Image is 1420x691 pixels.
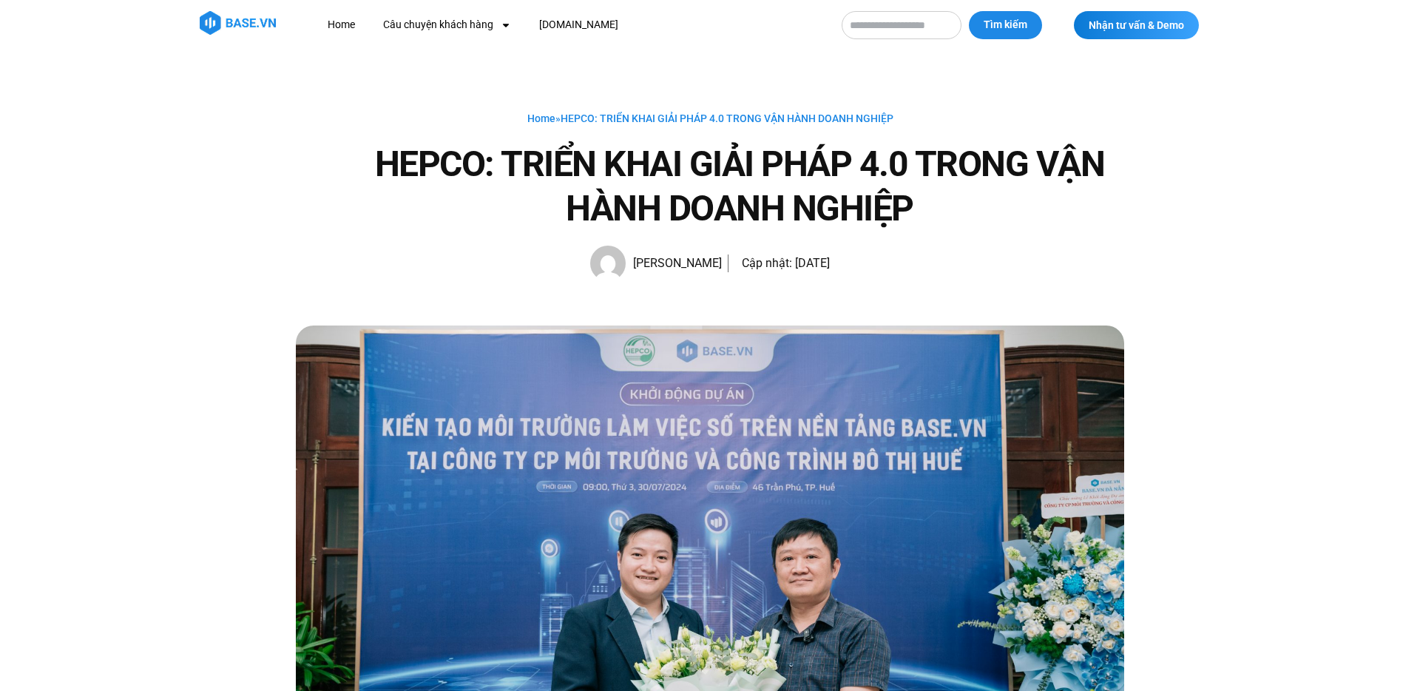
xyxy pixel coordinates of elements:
[795,256,830,270] time: [DATE]
[527,112,893,124] span: »
[742,256,792,270] span: Cập nhật:
[528,11,629,38] a: [DOMAIN_NAME]
[1089,20,1184,30] span: Nhận tư vấn & Demo
[590,246,626,281] img: Picture of Hạnh Hoàng
[317,11,366,38] a: Home
[969,11,1042,39] button: Tìm kiếm
[590,246,722,281] a: Picture of Hạnh Hoàng [PERSON_NAME]
[355,142,1124,231] h1: HEPCO: TRIỂN KHAI GIẢI PHÁP 4.0 TRONG VẬN HÀNH DOANH NGHIỆP
[1074,11,1199,39] a: Nhận tư vấn & Demo
[317,11,827,38] nav: Menu
[372,11,522,38] a: Câu chuyện khách hàng
[561,112,893,124] span: HEPCO: TRIỂN KHAI GIẢI PHÁP 4.0 TRONG VẬN HÀNH DOANH NGHIỆP
[527,112,555,124] a: Home
[626,253,722,274] span: [PERSON_NAME]
[984,18,1027,33] span: Tìm kiếm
